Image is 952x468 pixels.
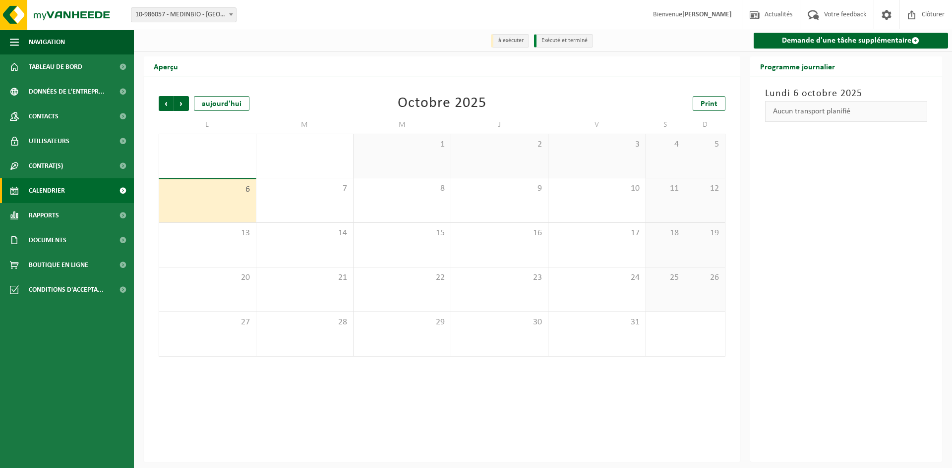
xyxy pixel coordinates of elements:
span: Suivant [174,96,189,111]
span: 28 [261,317,349,328]
span: Calendrier [29,178,65,203]
span: 14 [261,228,349,239]
span: 8 [358,183,446,194]
span: Utilisateurs [29,129,69,154]
span: 5 [690,139,719,150]
span: Print [701,100,717,108]
span: 2 [456,139,543,150]
td: J [451,116,549,134]
td: D [685,116,725,134]
span: 9 [456,183,543,194]
span: 3 [553,139,641,150]
span: Précédent [159,96,174,111]
span: 30 [456,317,543,328]
span: Données de l'entrepr... [29,79,105,104]
span: Boutique en ligne [29,253,88,277]
span: 1 [358,139,446,150]
span: 10-986057 - MEDINBIO - WAVRE [131,8,236,22]
a: Print [693,96,725,111]
span: 10-986057 - MEDINBIO - WAVRE [131,7,237,22]
span: 12 [690,183,719,194]
span: 18 [651,228,680,239]
td: L [159,116,256,134]
span: 21 [261,272,349,283]
span: 20 [164,272,251,283]
span: Contacts [29,104,59,129]
span: 24 [553,272,641,283]
span: 11 [651,183,680,194]
span: 7 [261,183,349,194]
div: Aucun transport planifié [765,101,928,122]
span: 31 [553,317,641,328]
span: Tableau de bord [29,54,82,79]
span: 29 [358,317,446,328]
span: 23 [456,272,543,283]
span: Navigation [29,30,65,54]
a: Demande d'une tâche supplémentaire [754,33,949,49]
span: 26 [690,272,719,283]
td: M [354,116,451,134]
li: Exécuté et terminé [534,34,593,48]
h3: Lundi 6 octobre 2025 [765,86,928,101]
strong: [PERSON_NAME] [682,11,732,18]
span: Conditions d'accepta... [29,277,104,302]
h2: Programme journalier [750,56,845,76]
span: 25 [651,272,680,283]
td: S [646,116,686,134]
span: Documents [29,228,66,253]
div: aujourd'hui [194,96,249,111]
span: 4 [651,139,680,150]
span: Rapports [29,203,59,228]
span: 27 [164,317,251,328]
span: 17 [553,228,641,239]
span: 13 [164,228,251,239]
span: 22 [358,272,446,283]
td: M [256,116,354,134]
span: 6 [164,184,251,195]
span: 16 [456,228,543,239]
span: 10 [553,183,641,194]
span: 19 [690,228,719,239]
span: Contrat(s) [29,154,63,178]
span: 15 [358,228,446,239]
td: V [548,116,646,134]
li: à exécuter [491,34,529,48]
div: Octobre 2025 [398,96,486,111]
h2: Aperçu [144,56,188,76]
